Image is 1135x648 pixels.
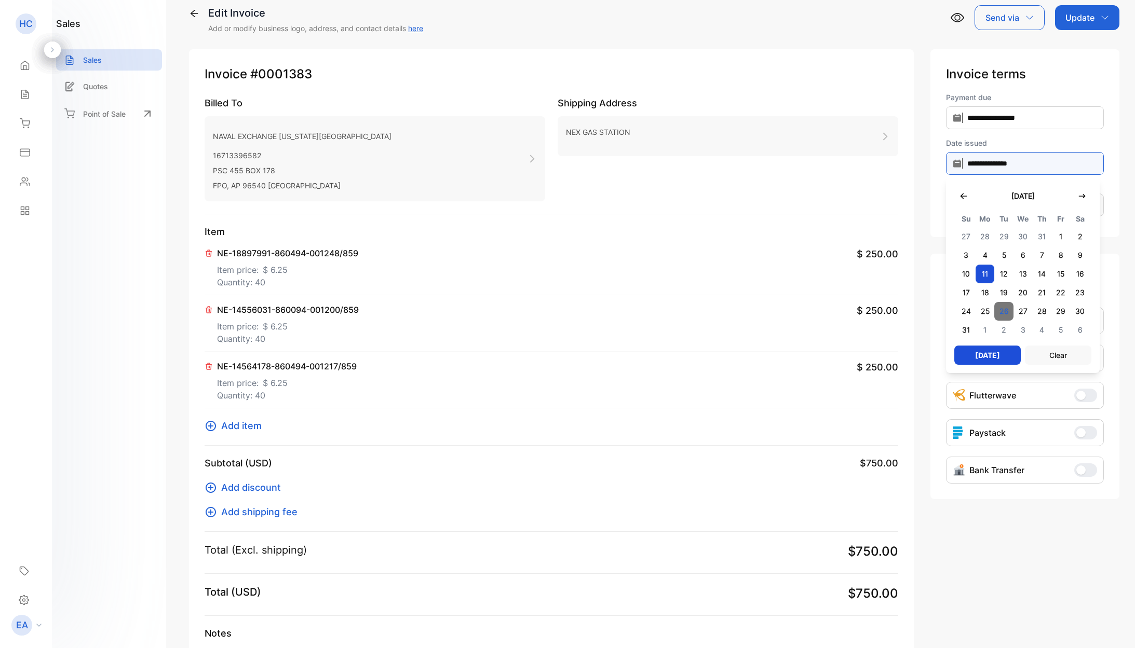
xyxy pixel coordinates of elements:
[205,419,268,433] button: Add item
[213,178,391,193] p: FPO, AP 96540 [GEOGRAPHIC_DATA]
[1025,346,1091,365] button: Clear
[56,76,162,97] a: Quotes
[1014,283,1033,302] span: 20
[16,618,28,632] p: EA
[969,426,1006,439] p: Paystack
[956,227,976,246] span: 27
[1071,302,1090,321] span: 30
[956,321,976,339] span: 31
[221,505,298,519] span: Add shipping fee
[1051,302,1071,321] span: 29
[205,542,307,558] p: Total (Excl. shipping)
[946,137,1104,148] label: Date issued
[217,316,359,333] p: Item price:
[213,163,391,178] p: PSC 455 BOX 178
[263,264,288,276] span: $ 6.25
[1051,265,1071,283] span: 15
[56,102,162,125] a: Point of Sale
[83,54,102,65] p: Sales
[221,419,262,433] span: Add item
[976,227,995,246] span: 28
[976,283,995,302] span: 18
[994,246,1014,265] span: 5
[953,426,965,439] img: icon
[1071,246,1090,265] span: 9
[994,302,1014,321] span: 26
[956,213,976,225] span: Su
[1033,246,1052,265] span: 7
[976,321,995,339] span: 1
[205,456,272,470] p: Subtotal (USD)
[205,480,287,494] button: Add discount
[1051,213,1071,225] span: Fr
[946,92,1104,103] label: Payment due
[566,125,630,140] p: NEX GAS STATION
[217,304,359,316] p: NE-14556031-860094-001200/859
[558,96,898,110] p: Shipping Address
[994,321,1014,339] span: 2
[994,213,1014,225] span: Tu
[848,584,898,603] span: $750.00
[217,259,358,276] p: Item price:
[969,464,1024,476] p: Bank Transfer
[208,23,423,34] p: Add or modify business logo, address, and contact details
[1001,185,1045,206] button: [DATE]
[956,246,976,265] span: 3
[205,626,898,640] p: Notes
[994,265,1014,283] span: 12
[1071,283,1090,302] span: 23
[1071,227,1090,246] span: 2
[19,17,33,31] p: HC
[213,148,391,163] p: 16713396582
[83,108,126,119] p: Point of Sale
[1014,227,1033,246] span: 30
[8,4,39,35] button: Open LiveChat chat widget
[976,265,995,283] span: 11
[56,17,80,31] h1: sales
[56,49,162,71] a: Sales
[1033,227,1052,246] span: 31
[213,129,391,144] p: NAVAL EXCHANGE [US_STATE][GEOGRAPHIC_DATA]
[1051,283,1071,302] span: 22
[205,65,898,84] p: Invoice
[976,246,995,265] span: 4
[994,283,1014,302] span: 19
[956,283,976,302] span: 17
[205,505,304,519] button: Add shipping fee
[205,96,545,110] p: Billed To
[221,480,281,494] span: Add discount
[985,11,1019,24] p: Send via
[83,81,108,92] p: Quotes
[1033,283,1052,302] span: 21
[1071,213,1090,225] span: Sa
[976,302,995,321] span: 25
[857,304,898,318] span: $ 250.00
[408,24,423,33] a: here
[205,225,898,239] p: Item
[1014,321,1033,339] span: 3
[1014,302,1033,321] span: 27
[250,65,312,84] span: #0001383
[956,265,976,283] span: 10
[1033,265,1052,283] span: 14
[857,360,898,374] span: $ 250.00
[1033,302,1052,321] span: 28
[217,276,358,288] p: Quantity: 40
[205,584,261,600] p: Total (USD)
[1033,213,1052,225] span: Th
[857,247,898,261] span: $ 250.00
[946,65,1104,84] p: Invoice terms
[1071,265,1090,283] span: 16
[953,464,965,476] img: Icon
[1051,246,1071,265] span: 8
[1051,321,1071,339] span: 5
[1014,213,1033,225] span: We
[1065,11,1095,24] p: Update
[217,333,359,345] p: Quantity: 40
[217,373,357,389] p: Item price:
[208,5,423,21] div: Edit Invoice
[1014,246,1033,265] span: 6
[1033,321,1052,339] span: 4
[1071,321,1090,339] span: 6
[860,456,898,470] span: $750.00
